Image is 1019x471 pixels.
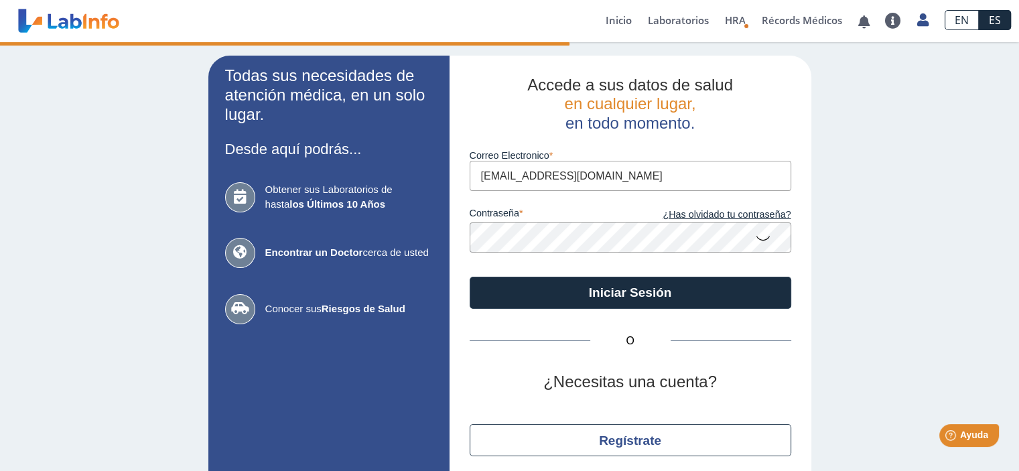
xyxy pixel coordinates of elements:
[265,247,363,258] b: Encontrar un Doctor
[470,208,630,222] label: contraseña
[564,94,695,113] span: en cualquier lugar,
[225,141,433,157] h3: Desde aquí podrás...
[265,245,433,261] span: cerca de usted
[565,114,695,132] span: en todo momento.
[630,208,791,222] a: ¿Has olvidado tu contraseña?
[470,424,791,456] button: Regístrate
[470,150,791,161] label: Correo Electronico
[979,10,1011,30] a: ES
[225,66,433,124] h2: Todas sus necesidades de atención médica, en un solo lugar.
[265,301,433,317] span: Conocer sus
[945,10,979,30] a: EN
[470,277,791,309] button: Iniciar Sesión
[900,419,1004,456] iframe: Help widget launcher
[527,76,733,94] span: Accede a sus datos de salud
[265,182,433,212] span: Obtener sus Laboratorios de hasta
[725,13,746,27] span: HRA
[590,333,671,349] span: O
[289,198,385,210] b: los Últimos 10 Años
[322,303,405,314] b: Riesgos de Salud
[470,373,791,392] h2: ¿Necesitas una cuenta?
